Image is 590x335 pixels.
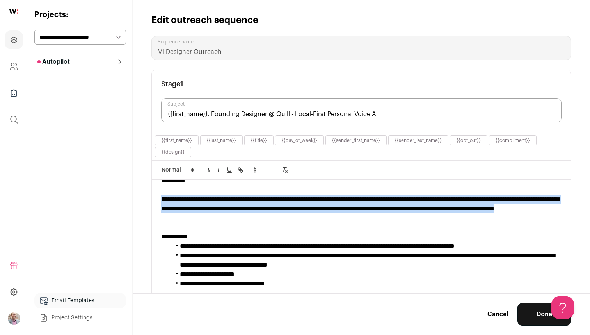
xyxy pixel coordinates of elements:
[5,57,23,76] a: Company and ATS Settings
[37,57,70,66] p: Autopilot
[9,9,18,14] img: wellfound-shorthand-0d5821cbd27db2630d0214b213865d53afaa358527fdda9d0ea32b1df1b89c2c.svg
[487,310,508,319] a: Cancel
[180,81,183,88] span: 1
[151,36,571,60] input: Sequence name
[517,303,571,326] button: Done
[8,312,20,325] img: 190284-medium_jpg
[34,9,126,20] h2: Projects:
[395,137,442,143] button: {{sender_last_name}}
[34,310,126,326] a: Project Settings
[496,137,530,143] button: {{compliment}}
[161,79,183,89] h3: Stage
[5,84,23,102] a: Company Lists
[251,137,267,143] button: {{title}}
[161,98,562,122] input: Subject
[457,137,481,143] button: {{opt_out}}
[151,14,258,27] h1: Edit outreach sequence
[34,54,126,70] button: Autopilot
[8,312,20,325] button: Open dropdown
[5,30,23,49] a: Projects
[551,296,574,319] iframe: Help Scout Beacon - Open
[207,137,236,143] button: {{last_name}}
[162,137,192,143] button: {{first_name}}
[282,137,317,143] button: {{day_of_week}}
[162,149,185,155] button: {{design}}
[332,137,380,143] button: {{sender_first_name}}
[34,293,126,308] a: Email Templates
